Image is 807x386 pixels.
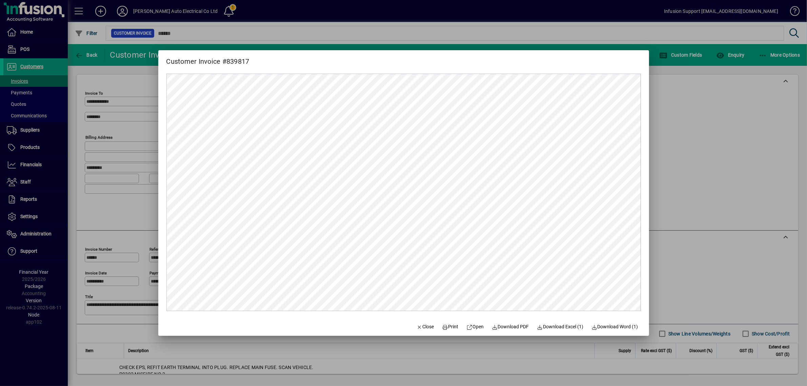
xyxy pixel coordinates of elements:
span: Download Word (1) [591,323,638,330]
span: Download Excel (1) [537,323,584,330]
span: Download PDF [492,323,529,330]
button: Print [440,321,461,333]
a: Download PDF [489,321,532,333]
span: Print [442,323,459,330]
span: Close [417,323,434,330]
button: Download Excel (1) [534,321,586,333]
h2: Customer Invoice #839817 [158,50,258,67]
span: Open [467,323,484,330]
button: Close [414,321,437,333]
a: Open [464,321,487,333]
button: Download Word (1) [589,321,641,333]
